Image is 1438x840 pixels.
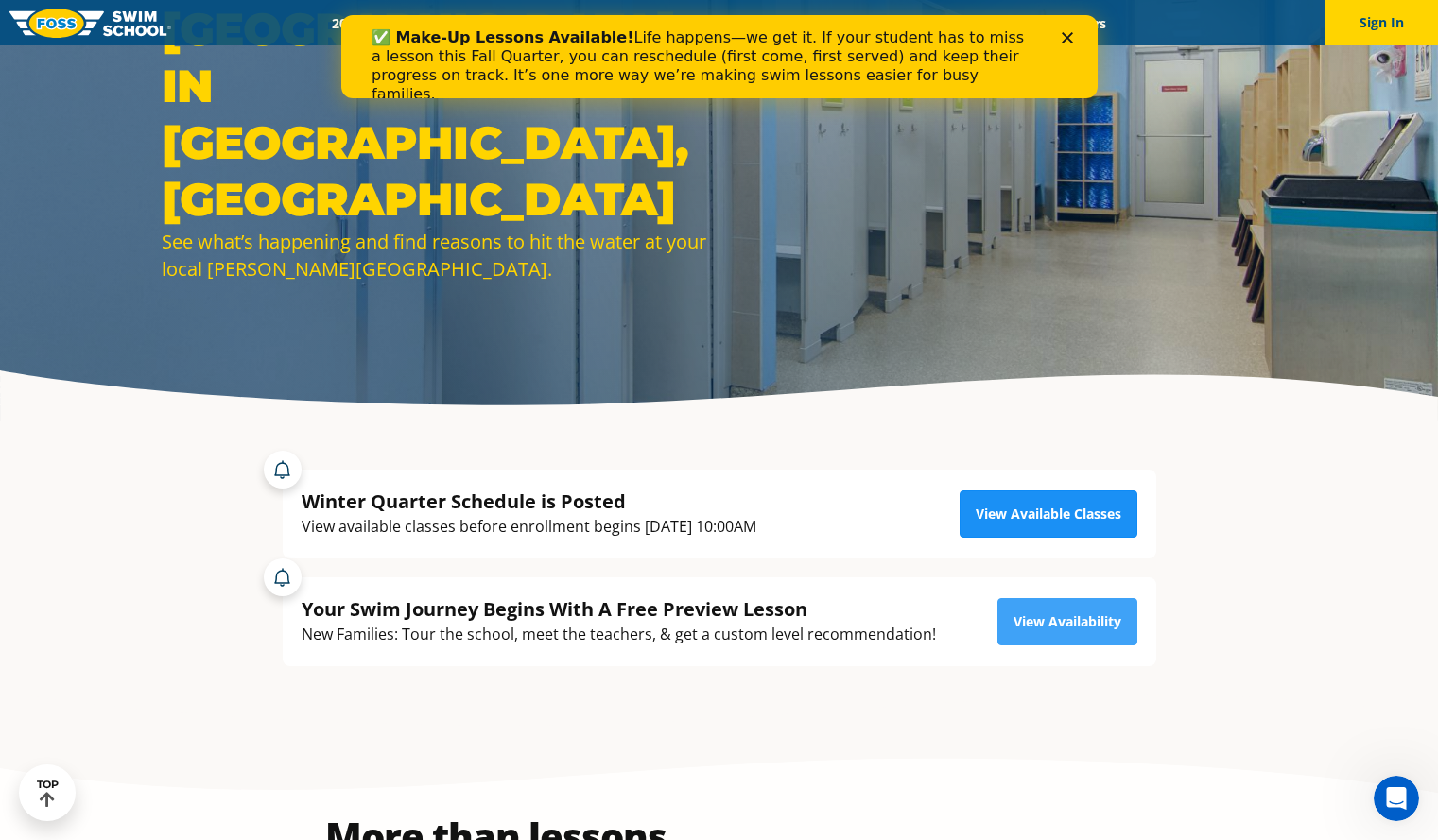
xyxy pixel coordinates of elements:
[162,228,710,283] div: See what’s happening and find reasons to hit the water at your local [PERSON_NAME][GEOGRAPHIC_DATA].
[984,14,1044,32] a: Blog
[37,779,59,808] div: TOP
[302,622,936,647] div: New Families: Tour the school, meet the teachers, & get a custom level recommendation!
[9,9,171,38] img: FOSS Swim School Logo
[997,598,1137,645] a: View Availability
[302,489,756,514] div: Winter Quarter Schedule is Posted
[679,14,785,32] a: About FOSS
[960,490,1137,538] a: View Available Classes
[316,14,434,32] a: 2025 Calendar
[302,596,936,622] div: Your Swim Journey Begins With A Free Preview Lesson
[30,13,292,31] b: ✅ Make-Up Lessons Available!
[30,13,696,89] div: Life happens—we get it. If your student has to miss a lesson this Fall Quarter, you can reschedul...
[341,15,1098,98] iframe: Intercom live chat banner
[302,514,756,540] div: View available classes before enrollment begins [DATE] 10:00AM
[785,14,985,32] a: Swim Like [PERSON_NAME]
[1044,14,1122,32] a: Careers
[434,14,513,32] a: Schools
[513,14,679,32] a: Swim Path® Program
[720,17,739,28] div: Close
[1374,776,1419,821] iframe: Intercom live chat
